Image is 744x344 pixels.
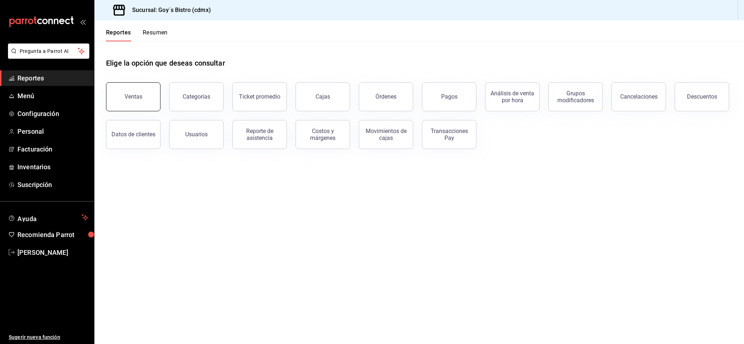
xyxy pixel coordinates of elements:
span: Pregunta a Parrot AI [20,47,78,55]
span: Suscripción [17,180,88,190]
span: Facturación [17,144,88,154]
div: Datos de clientes [111,131,155,138]
div: Usuarios [185,131,208,138]
button: Análisis de venta por hora [485,82,540,111]
button: Cajas [296,82,350,111]
button: Pagos [422,82,476,111]
span: [PERSON_NAME] [17,248,88,257]
span: Reportes [17,73,88,83]
button: Grupos modificadores [548,82,603,111]
button: Categorías [169,82,224,111]
button: Cancelaciones [611,82,666,111]
div: navigation tabs [106,29,168,41]
div: Grupos modificadores [553,90,598,104]
span: Inventarios [17,162,88,172]
button: open_drawer_menu [80,19,86,25]
button: Reportes [106,29,131,41]
div: Categorías [183,93,210,100]
button: Reporte de asistencia [232,120,287,149]
a: Pregunta a Parrot AI [5,53,89,60]
h1: Elige la opción que deseas consultar [106,58,225,69]
div: Costos y márgenes [300,128,345,141]
button: Usuarios [169,120,224,149]
button: Órdenes [359,82,413,111]
button: Resumen [143,29,168,41]
button: Transacciones Pay [422,120,476,149]
span: Personal [17,127,88,136]
div: Movimientos de cajas [363,128,408,141]
div: Cancelaciones [620,93,658,100]
div: Análisis de venta por hora [490,90,535,104]
button: Movimientos de cajas [359,120,413,149]
div: Transacciones Pay [427,128,472,141]
div: Descuentos [687,93,717,100]
div: Pagos [441,93,458,100]
button: Ticket promedio [232,82,287,111]
h3: Sucursal: Goy´s Bistro (cdmx) [126,6,211,14]
span: Configuración [17,109,88,119]
button: Ventas [106,82,160,111]
div: Reporte de asistencia [237,128,282,141]
span: Recomienda Parrot [17,230,88,240]
span: Menú [17,91,88,101]
div: Cajas [316,93,330,100]
button: Costos y márgenes [296,120,350,149]
button: Pregunta a Parrot AI [8,43,89,59]
button: Datos de clientes [106,120,160,149]
span: Ayuda [17,213,79,222]
div: Ventas [125,93,142,100]
button: Descuentos [675,82,729,111]
div: Ticket promedio [239,93,280,100]
span: Sugerir nueva función [9,333,88,341]
div: Órdenes [375,93,397,100]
